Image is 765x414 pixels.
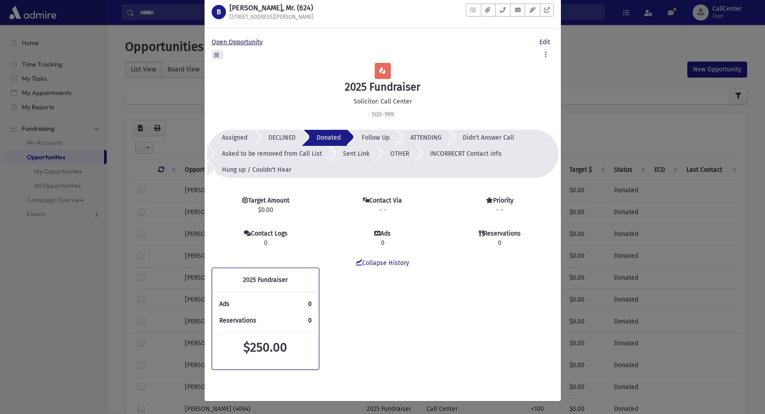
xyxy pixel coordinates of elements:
span: Reservations [219,317,256,324]
strong: Reservations [484,230,521,237]
span: Open Opportunity [212,38,266,46]
strong: Priority [493,197,514,204]
button: Sent Link [328,146,376,162]
strong: Contact Via [369,197,402,204]
button: OTHER [376,146,415,162]
a: 0 [308,317,312,324]
button: INCORRECRT Contact info [415,146,508,162]
button: Asked to be removed from Call List [207,146,328,162]
button: Assigned [207,130,254,146]
button: ATTENDING [396,130,448,146]
span: - - [496,206,503,214]
p: 500-999 [212,110,554,119]
h1: [PERSON_NAME], Mr. (624) [230,4,314,12]
button: Email Templates [525,4,540,17]
span: Hung up / Couldn't Hear [222,166,291,174]
span: DECLINED [268,134,296,141]
span: Ads [219,300,230,308]
span: Follow Up [362,134,389,141]
strong: Contact Logs [251,230,288,237]
a: B [PERSON_NAME], Mr. (624) [STREET_ADDRESS][PERSON_NAME] [212,4,314,21]
a: 0 [308,300,312,308]
span: 0 [446,238,554,248]
span: INCORRECRT Contact info [430,150,502,157]
h6: [STREET_ADDRESS][PERSON_NAME] [230,14,314,20]
span: Didn't Answer Call [463,134,514,141]
strong: Ads [380,230,391,237]
span: 0 [212,238,320,248]
span: Assigned [222,134,247,141]
button: Follow Up [347,130,396,146]
span: OTHER [390,150,409,157]
div: 2025 Fundraiser [212,268,319,292]
a: Edit [539,37,554,47]
button: Didn't Answer Call [448,130,520,146]
button: Donated [302,130,347,146]
span: Asked to be removed from Call List [222,150,322,157]
p: Solicitor: Call Center [212,97,554,106]
a: Collapse History [356,259,409,267]
div: B [212,5,226,19]
button: DECLINED [254,130,302,146]
h4: 2025 Fundraiser [212,81,554,94]
button: Hung up / Couldn't Hear [207,162,297,178]
span: - - [379,206,386,214]
span: Edit [539,38,554,46]
span: Sent Link [343,150,369,157]
span: ATTENDING [410,134,442,141]
span: $250.00 [243,340,287,355]
strong: Target Amount [248,197,289,204]
span: Donated [317,134,341,141]
a: Open Opportunity [212,37,266,47]
span: 0 [329,238,437,248]
span: $0.00 [212,205,320,215]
